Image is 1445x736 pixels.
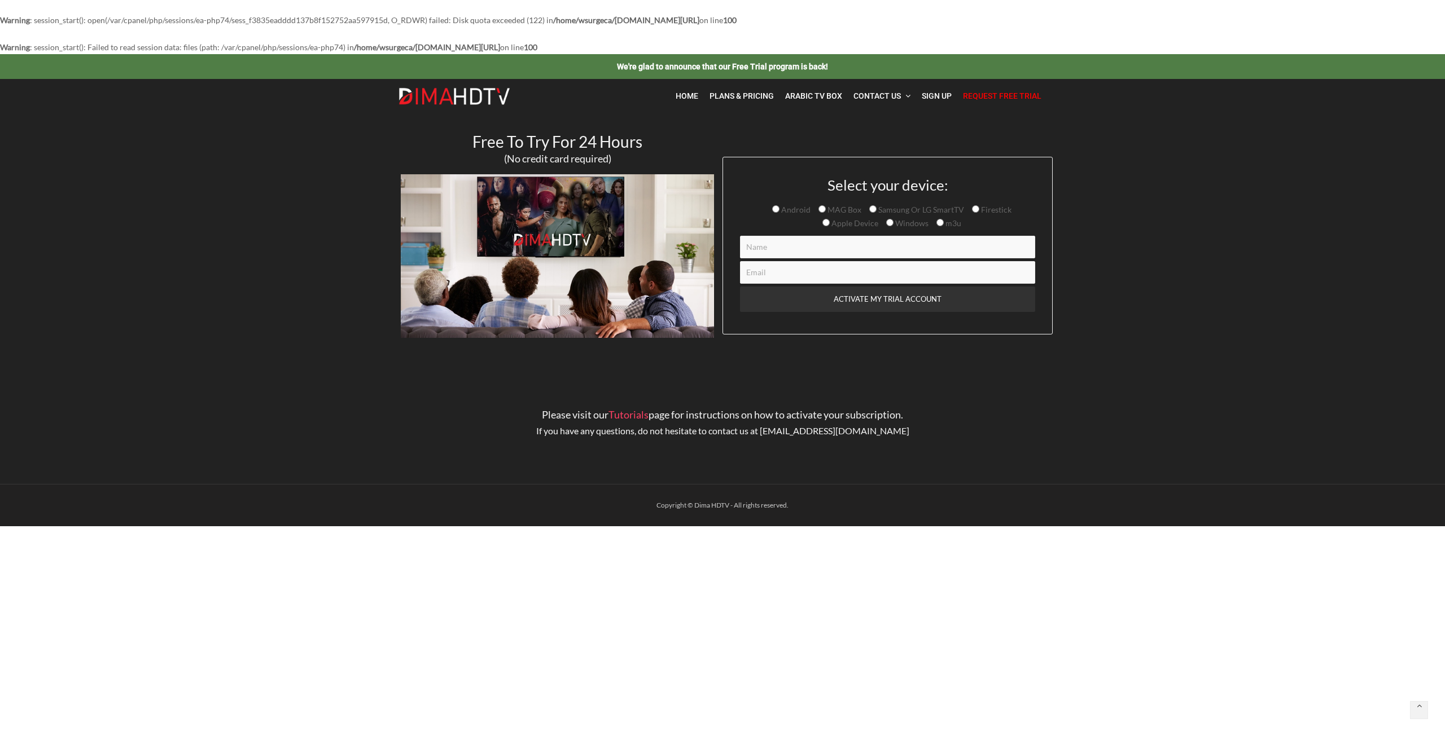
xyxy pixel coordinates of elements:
span: Plans & Pricing [710,91,774,100]
span: MAG Box [826,205,861,214]
span: Free To Try For 24 Hours [472,132,642,151]
a: Plans & Pricing [704,85,780,108]
input: Name [740,236,1035,258]
span: Sign Up [922,91,952,100]
a: Arabic TV Box [780,85,848,108]
img: Dima HDTV [398,87,511,105]
span: Arabic TV Box [785,91,842,100]
input: m3u [936,219,944,226]
span: Apple Device [830,218,878,228]
a: Sign Up [916,85,957,108]
input: Firestick [972,205,979,213]
div: Copyright © Dima HDTV - All rights reserved. [392,499,1053,512]
a: We're glad to announce that our Free Trial program is back! [617,61,828,71]
input: Email [740,261,1035,284]
span: Request Free Trial [963,91,1041,100]
b: /home/wsurgeca/[DOMAIN_NAME][URL] [354,42,500,52]
b: 100 [723,15,737,25]
span: Samsung Or LG SmartTV [877,205,964,214]
span: m3u [944,218,961,228]
span: (No credit card required) [504,152,611,165]
span: Select your device: [827,176,948,194]
input: Samsung Or LG SmartTV [869,205,877,213]
a: Back to top [1410,701,1428,719]
span: Firestick [979,205,1011,214]
b: 100 [524,42,537,52]
form: Contact form [732,177,1044,334]
a: Contact Us [848,85,916,108]
span: If you have any questions, do not hesitate to contact us at [EMAIL_ADDRESS][DOMAIN_NAME] [536,425,909,436]
span: Please visit our page for instructions on how to activate your subscription. [542,408,903,421]
a: Tutorials [608,408,649,421]
a: Request Free Trial [957,85,1047,108]
b: /home/wsurgeca/[DOMAIN_NAME][URL] [553,15,699,25]
input: Windows [886,219,894,226]
span: Contact Us [853,91,901,100]
span: Android [780,205,811,214]
input: Apple Device [822,219,830,226]
span: Home [676,91,698,100]
a: Home [670,85,704,108]
input: Android [772,205,780,213]
input: ACTIVATE MY TRIAL ACCOUNT [740,287,1035,312]
span: Windows [894,218,929,228]
input: MAG Box [818,205,826,213]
